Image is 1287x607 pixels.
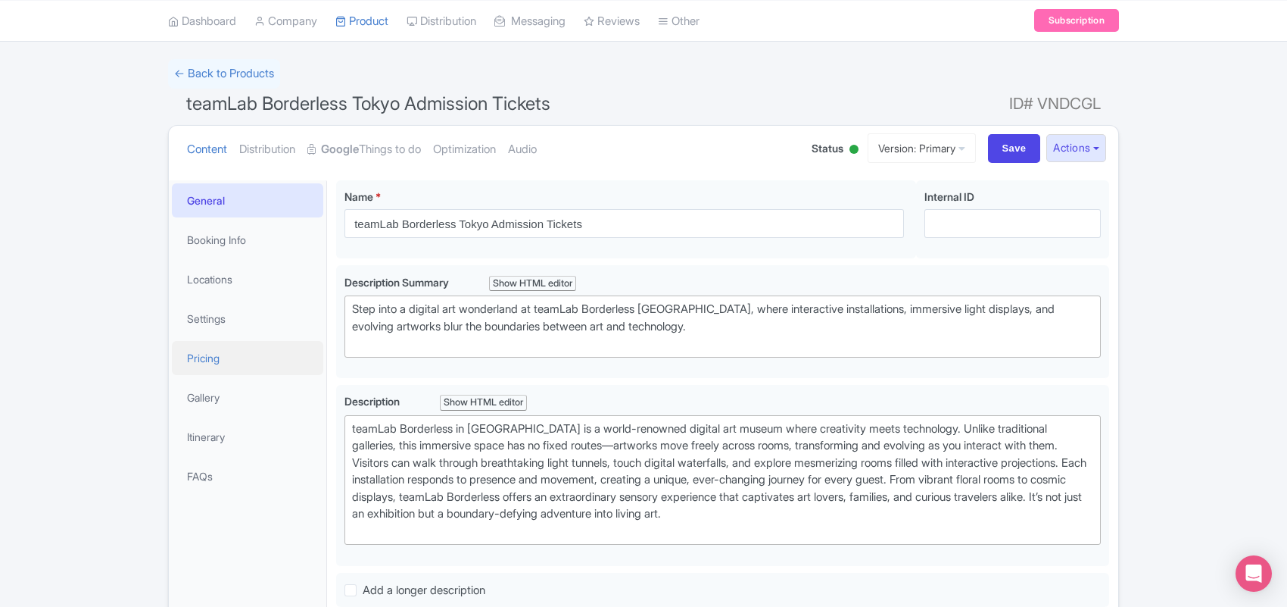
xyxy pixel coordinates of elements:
[508,126,537,174] a: Audio
[924,190,974,203] span: Internal ID
[321,141,359,158] strong: Google
[1009,89,1101,119] span: ID# VNDCGL
[186,92,550,114] span: teamLab Borderless Tokyo Admission Tickets
[172,420,323,454] a: Itinerary
[352,301,1093,352] div: Step into a digital art wonderland at teamLab Borderless [GEOGRAPHIC_DATA], where interactive ins...
[489,276,576,292] div: Show HTML editor
[172,380,323,415] a: Gallery
[172,302,323,336] a: Settings
[363,583,485,597] span: Add a longer description
[239,126,295,174] a: Distribution
[1034,9,1119,32] a: Subscription
[172,183,323,217] a: General
[172,459,323,493] a: FAQs
[988,134,1041,163] input: Save
[187,126,227,174] a: Content
[168,59,280,89] a: ← Back to Products
[172,262,323,296] a: Locations
[344,276,451,289] span: Description Summary
[433,126,496,174] a: Optimization
[172,341,323,375] a: Pricing
[172,223,323,257] a: Booking Info
[344,395,402,408] span: Description
[1046,134,1106,162] button: Actions
[307,126,421,174] a: GoogleThings to do
[344,190,373,203] span: Name
[352,421,1093,540] div: teamLab Borderless in [GEOGRAPHIC_DATA] is a world-renowned digital art museum where creativity m...
[440,395,527,411] div: Show HTML editor
[1236,555,1272,592] div: Open Intercom Messenger
[846,139,862,162] div: Active
[868,133,976,163] a: Version: Primary
[812,140,843,156] span: Status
